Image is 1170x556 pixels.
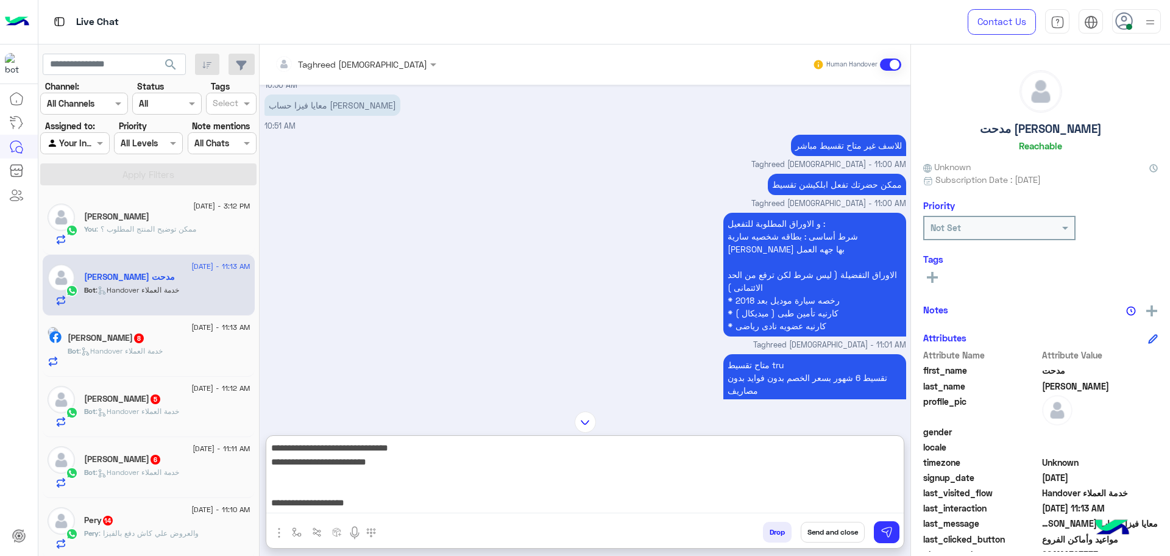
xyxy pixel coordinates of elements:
img: defaultAdmin.png [48,507,75,535]
h6: Reachable [1019,140,1062,151]
h5: Mustafa Karam [84,212,149,222]
span: 14 [103,516,113,526]
span: Pery [84,529,99,538]
span: Bot [68,346,79,355]
img: send attachment [272,526,286,540]
span: signup_date [923,471,1040,484]
span: [DATE] - 3:12 PM [193,201,250,212]
h5: Pery [84,515,114,526]
p: 12/8/2025, 10:51 AM [264,94,400,116]
span: Taghreed [DEMOGRAPHIC_DATA] - 11:00 AM [751,198,906,210]
label: Priority [119,119,147,132]
h6: Notes [923,304,948,315]
img: WhatsApp [66,467,78,479]
button: Send and close [801,522,865,543]
a: Contact Us [968,9,1036,35]
span: Bot [84,407,96,416]
div: Select [211,96,238,112]
span: search [163,57,178,72]
span: ممكن توضيح المنتج المطلوب ؟ [96,224,196,233]
span: [DATE] - 11:10 AM [191,504,250,515]
button: select flow [287,522,307,542]
img: WhatsApp [66,224,78,237]
img: send message [881,526,893,538]
img: defaultAdmin.png [48,264,75,291]
img: 1403182699927242 [5,53,27,75]
img: picture [48,327,58,338]
h5: Ereny Samir [84,454,161,465]
span: Taghreed [DEMOGRAPHIC_DATA] - 11:01 AM [753,340,906,351]
span: Bot [84,285,96,294]
h5: Wafaa Sayed [68,333,145,343]
span: [DATE] - 11:11 AM [193,443,250,454]
span: 6 [151,455,160,465]
span: null [1042,426,1158,438]
img: make a call [366,528,376,538]
h6: Priority [923,200,955,211]
span: معايا فيزا حساب جاري Qnb [1042,517,1158,530]
span: Handover خدمة العملاء [1042,486,1158,499]
img: tab [1051,15,1065,29]
span: last_message [923,517,1040,530]
img: tab [1084,15,1098,29]
span: Unknown [923,160,971,173]
label: Status [137,80,164,93]
h6: Tags [923,254,1158,265]
button: search [156,54,186,80]
span: [DATE] - 11:13 AM [191,261,250,272]
img: notes [1126,306,1136,316]
a: tab [1045,9,1069,35]
span: Attribute Value [1042,349,1158,362]
img: add [1146,305,1157,316]
span: 5 [151,394,160,404]
span: locale [923,441,1040,454]
span: last_interaction [923,502,1040,515]
img: Facebook [49,331,62,343]
span: Unknown [1042,456,1158,469]
span: 8 [134,333,144,343]
span: 2025-08-06T09:24:32.221Z [1042,471,1158,484]
label: Channel: [45,80,79,93]
label: Tags [211,80,230,93]
img: defaultAdmin.png [48,446,75,474]
span: : Handover خدمة العملاء [96,285,179,294]
span: You [84,224,96,233]
p: 12/8/2025, 11:00 AM [791,135,906,156]
h6: Attributes [923,332,966,343]
img: tab [52,14,67,29]
img: defaultAdmin.png [48,386,75,413]
span: 2025-08-12T08:13:53.056Z [1042,502,1158,515]
span: last_name [923,380,1040,393]
h5: مدحت [PERSON_NAME] [980,122,1102,136]
button: Trigger scenario [307,522,327,542]
span: Taghreed [DEMOGRAPHIC_DATA] - 11:00 AM [751,159,906,171]
label: Assigned to: [45,119,95,132]
span: مدحت [1042,364,1158,377]
span: [DATE] - 11:13 AM [191,322,250,333]
button: Apply Filters [40,163,257,185]
h5: Amir Hashem [84,394,161,404]
small: Human Handover [826,60,877,69]
span: profile_pic [923,395,1040,423]
label: Note mentions [192,119,250,132]
span: Subscription Date : [DATE] [935,173,1041,186]
button: Drop [763,522,792,543]
span: 10:50 AM [264,80,297,90]
span: 10:51 AM [264,121,296,130]
h5: مدحت ابو حسيبه [84,272,175,282]
img: WhatsApp [66,407,78,419]
span: gender [923,426,1040,438]
img: WhatsApp [66,285,78,297]
p: 12/8/2025, 11:00 AM [768,174,906,195]
span: null [1042,441,1158,454]
span: Bot [84,468,96,477]
img: defaultAdmin.png [48,204,75,231]
img: defaultAdmin.png [1042,395,1072,426]
img: send voice note [347,526,362,540]
img: profile [1143,15,1158,30]
span: Attribute Name [923,349,1040,362]
span: : Handover خدمة العملاء [96,407,179,416]
span: last_clicked_button [923,533,1040,546]
span: ابو حسيبه [1042,380,1158,393]
p: 12/8/2025, 11:01 AM [723,213,906,337]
